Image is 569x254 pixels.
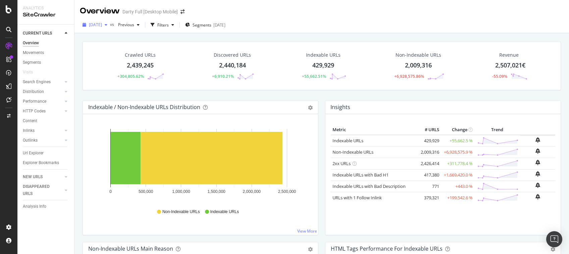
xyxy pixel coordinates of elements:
[332,183,406,189] a: Indexable URLs with Bad Description
[23,127,63,134] a: Inlinks
[88,104,200,110] div: Indexable / Non-Indexable URLs Distribution
[122,8,178,15] div: Darty Full [Desktop Mobile]
[23,98,46,105] div: Performance
[495,61,525,69] span: 2,507,021€
[441,181,474,192] td: +443.0 %
[278,189,296,194] text: 2,500,000
[546,231,562,247] div: Open Intercom Messenger
[183,19,228,30] button: Segments[DATE]
[414,125,441,135] th: # URLS
[23,79,51,86] div: Search Engines
[332,149,373,155] a: Non-Indexable URLs
[148,19,177,30] button: Filters
[441,169,474,181] td: +1,669,420.0 %
[23,127,35,134] div: Inlinks
[535,171,540,176] div: bell-plus
[414,135,441,147] td: 429,929
[23,59,69,66] a: Segments
[23,117,69,124] a: Content
[80,19,110,30] button: [DATE]
[441,192,474,203] td: +199,542.6 %
[302,73,326,79] div: +55,662.51%
[414,169,441,181] td: 417,380
[297,228,317,234] a: View More
[23,173,43,181] div: NEW URLS
[172,189,190,194] text: 1,000,000
[213,22,225,28] div: [DATE]
[89,22,102,28] span: 2025 Oct. 3rd
[306,52,341,58] div: Indexable URLs
[499,52,519,58] span: Revenue
[535,137,540,143] div: bell-plus
[332,138,363,144] a: Indexable URLs
[23,137,63,144] a: Outlinks
[330,103,350,112] h4: Insights
[23,40,39,47] div: Overview
[23,108,63,115] a: HTTP Codes
[23,40,69,47] a: Overview
[414,146,441,158] td: 2,009,316
[23,11,69,19] div: SiteCrawler
[414,158,441,169] td: 2,426,414
[441,146,474,158] td: +6,928,575.9 %
[125,52,156,58] div: Crawled URLs
[23,49,44,56] div: Movements
[441,125,474,135] th: Change
[115,19,142,30] button: Previous
[23,88,63,95] a: Distribution
[23,30,52,37] div: CURRENT URLS
[193,22,211,28] span: Segments
[405,61,432,70] div: 2,009,316
[23,88,44,95] div: Distribution
[23,5,69,11] div: Analytics
[414,192,441,203] td: 379,321
[23,183,63,197] a: DISAPPEARED URLS
[23,108,46,115] div: HTTP Codes
[23,150,69,157] a: Url Explorer
[219,61,246,70] div: 2,440,184
[117,73,144,79] div: +304,805.62%
[394,73,424,79] div: +6,928,575.86%
[308,105,313,110] div: gear
[139,189,153,194] text: 500,000
[110,21,115,27] span: vs
[88,245,173,252] div: Non-Indexable URLs Main Reason
[243,189,261,194] text: 2,000,000
[414,181,441,192] td: 771
[23,49,69,56] a: Movements
[331,245,443,252] div: HTML Tags Performance for Indexable URLs
[474,125,520,135] th: Trend
[23,173,63,181] a: NEW URLS
[535,194,540,199] div: bell-plus
[331,125,414,135] th: Metric
[23,69,33,76] div: Visits
[551,247,555,252] div: gear
[88,125,309,203] svg: A chart.
[180,9,185,14] div: arrow-right-arrow-left
[308,247,313,252] div: gear
[23,98,63,105] a: Performance
[157,22,169,28] div: Filters
[80,5,120,17] div: Overview
[23,59,41,66] div: Segments
[23,69,40,76] a: Visits
[23,150,44,157] div: Url Explorer
[214,52,251,58] div: Discovered URLs
[23,159,69,166] a: Explorer Bookmarks
[23,203,69,210] a: Analysis Info
[109,189,112,194] text: 0
[212,73,234,79] div: +6,910.21%
[332,172,389,178] a: Indexable URLs with Bad H1
[441,135,474,147] td: +55,662.5 %
[535,160,540,165] div: bell-plus
[210,209,239,215] span: Indexable URLs
[23,117,37,124] div: Content
[23,79,63,86] a: Search Engines
[127,61,154,70] div: 2,439,245
[332,160,351,166] a: 2xx URLs
[332,195,382,201] a: URLs with 1 Follow Inlink
[441,158,474,169] td: +311,778.4 %
[23,203,46,210] div: Analysis Info
[535,148,540,154] div: bell-plus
